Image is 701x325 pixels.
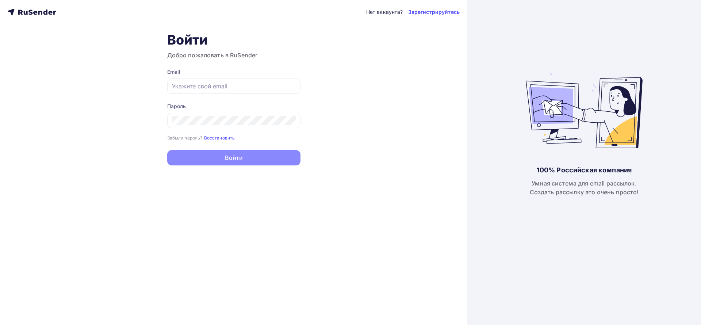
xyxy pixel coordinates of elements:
div: Email [167,68,300,76]
div: Нет аккаунта? [366,8,403,16]
div: Пароль [167,103,300,110]
input: Укажите свой email [172,82,296,91]
a: Зарегистрируйтесь [408,8,460,16]
div: Умная система для email рассылок. Создать рассылку это очень просто! [530,179,639,196]
small: Забыли пароль? [167,135,203,141]
small: Восстановить [204,135,235,141]
button: Войти [167,150,300,165]
h1: Войти [167,32,300,48]
h3: Добро пожаловать в RuSender [167,51,300,60]
a: Восстановить [204,134,235,141]
div: 100% Российская компания [537,166,632,175]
